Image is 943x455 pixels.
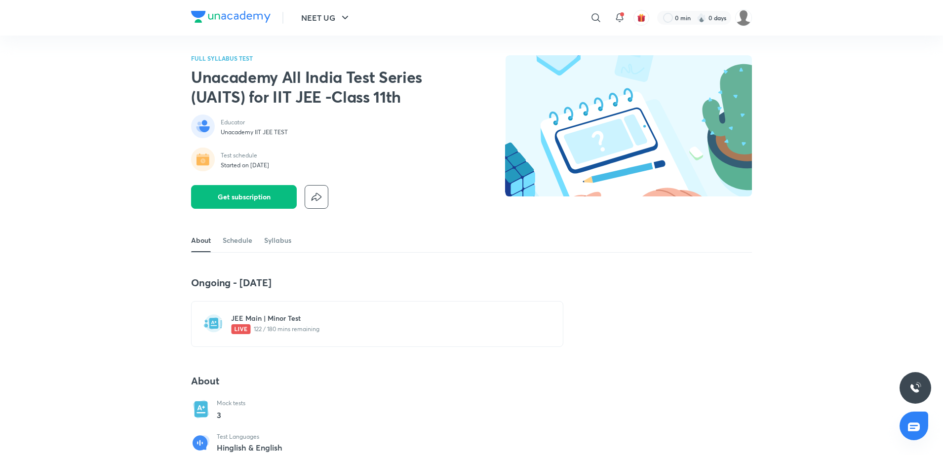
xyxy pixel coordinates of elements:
a: Syllabus [264,228,291,252]
h4: Ongoing - [DATE] [191,276,563,289]
p: 3 [217,409,245,421]
p: Test Languages [217,433,282,441]
img: Siddharth Mitra [735,9,752,26]
p: Started on [DATE] [221,161,269,169]
button: Get subscription [191,185,297,209]
img: avatar [637,13,646,22]
p: 122 / 180 mins remaining [231,324,535,334]
a: About [191,228,211,252]
button: NEET UG [295,8,357,28]
p: FULL SYLLABUS TEST [191,55,444,61]
p: Mock tests [217,399,245,407]
h6: JEE Main | Minor Test [231,313,535,323]
p: Hinglish & English [217,443,282,452]
p: Unacademy IIT JEE TEST [221,128,288,136]
img: ttu [909,382,921,394]
a: Company Logo [191,11,271,25]
h4: About [191,375,563,387]
img: test [203,313,223,333]
a: Schedule [223,228,252,252]
p: Educator [221,118,288,126]
h2: Unacademy All India Test Series (UAITS) for IIT JEE -Class 11th [191,67,444,107]
button: avatar [633,10,649,26]
img: live [231,324,251,334]
img: streak [697,13,707,23]
p: Test schedule [221,152,269,159]
img: Company Logo [191,11,271,23]
span: Get subscription [218,192,271,202]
